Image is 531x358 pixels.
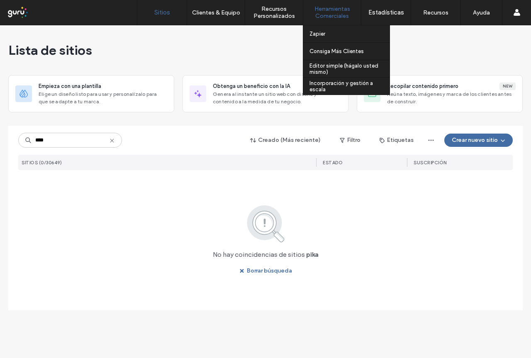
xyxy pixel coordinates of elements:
[309,60,390,77] a: Editor simple (hágalo usted mismo)
[309,80,390,93] label: Incorporación y gestión a escala
[213,90,341,105] span: Genera al instante un sitio web con diseño y contenido a la medida de tu negocio.
[213,82,290,90] span: Obtenga un beneficio con la IA
[309,48,364,54] label: Consiga Más Clientes
[499,83,516,90] div: New
[323,160,343,166] span: ESTADO
[372,134,421,147] button: Etiquetas
[303,5,361,19] label: Herramientas Comerciales
[236,204,296,244] img: search.svg
[357,75,523,112] div: Recopilar contenido primeroNewReúna texto, imágenes y marca de los clientes antes de construir.
[8,42,92,58] span: Lista de sitios
[309,43,390,60] a: Consiga Más Clientes
[39,90,167,105] span: Elige un diseño listo para usar y personalízalo para que se adapte a tu marca.
[444,134,513,147] button: Crear nuevo sitio
[18,6,41,13] span: Ayuda
[306,250,319,259] span: pika
[309,25,390,42] a: Zapier
[331,134,369,147] button: Filtro
[387,82,458,90] span: Recopilar contenido primero
[192,9,240,16] label: Clientes & Equipo
[22,160,62,166] span: SITIOS (0/30649)
[423,9,448,16] label: Recursos
[414,160,447,166] span: Suscripción
[309,78,390,95] a: Incorporación y gestión a escala
[473,9,490,16] label: Ayuda
[243,134,328,147] button: Creado (Más reciente)
[213,250,305,259] span: No hay coincidencias de sitios
[154,9,170,16] label: Sitios
[245,5,303,19] label: Recursos Personalizados
[309,31,325,37] label: Zapier
[309,63,390,75] label: Editor simple (hágalo usted mismo)
[8,75,174,112] div: Empieza con una plantillaElige un diseño listo para usar y personalízalo para que se adapte a tu ...
[39,82,101,90] span: Empieza con una plantilla
[368,9,404,16] label: Estadísticas
[387,90,516,105] span: Reúna texto, imágenes y marca de los clientes antes de construir.
[232,264,300,278] button: Borrar búsqueda
[183,75,348,112] div: Obtenga un beneficio con la IAGenera al instante un sitio web con diseño y contenido a la medida ...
